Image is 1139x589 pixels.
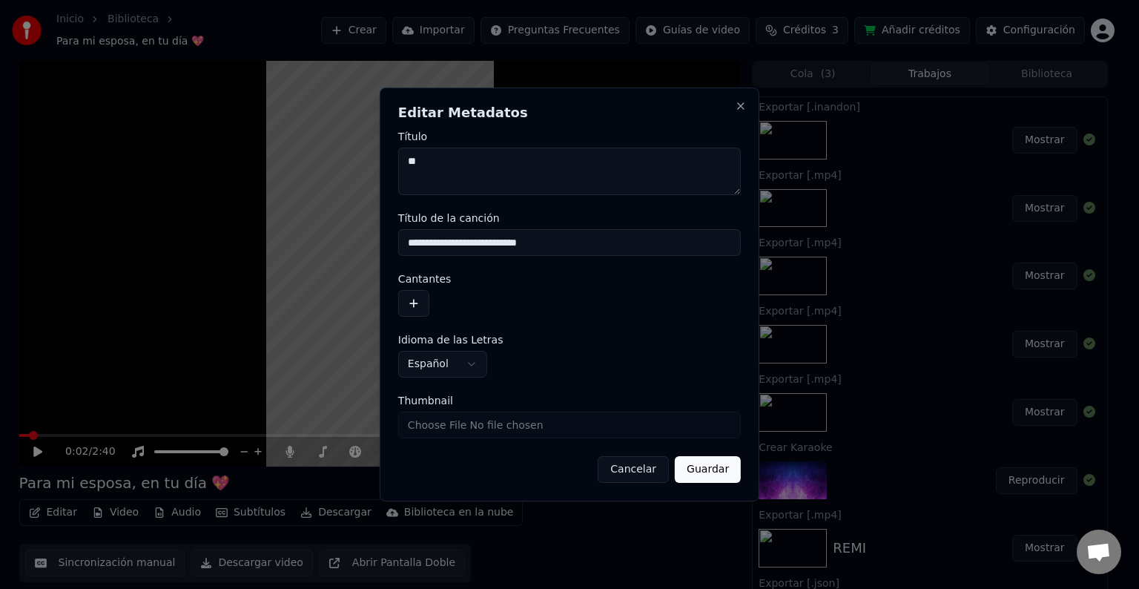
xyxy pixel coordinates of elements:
[398,106,741,119] h2: Editar Metadatos
[398,395,453,406] span: Thumbnail
[598,456,669,483] button: Cancelar
[398,274,741,284] label: Cantantes
[398,131,741,142] label: Título
[675,456,741,483] button: Guardar
[398,335,504,345] span: Idioma de las Letras
[398,213,741,223] label: Título de la canción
